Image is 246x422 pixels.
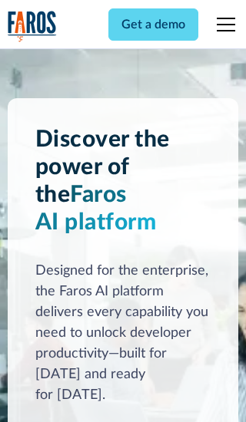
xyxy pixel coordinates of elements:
img: Logo of the analytics and reporting company Faros. [8,11,57,42]
a: home [8,11,57,42]
a: Get a demo [108,8,198,41]
span: Faros AI platform [35,183,157,234]
h1: Discover the power of the [35,126,211,236]
div: Designed for the enterprise, the Faros AI platform delivers every capability you need to unlock d... [35,261,211,406]
div: menu [208,6,238,43]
